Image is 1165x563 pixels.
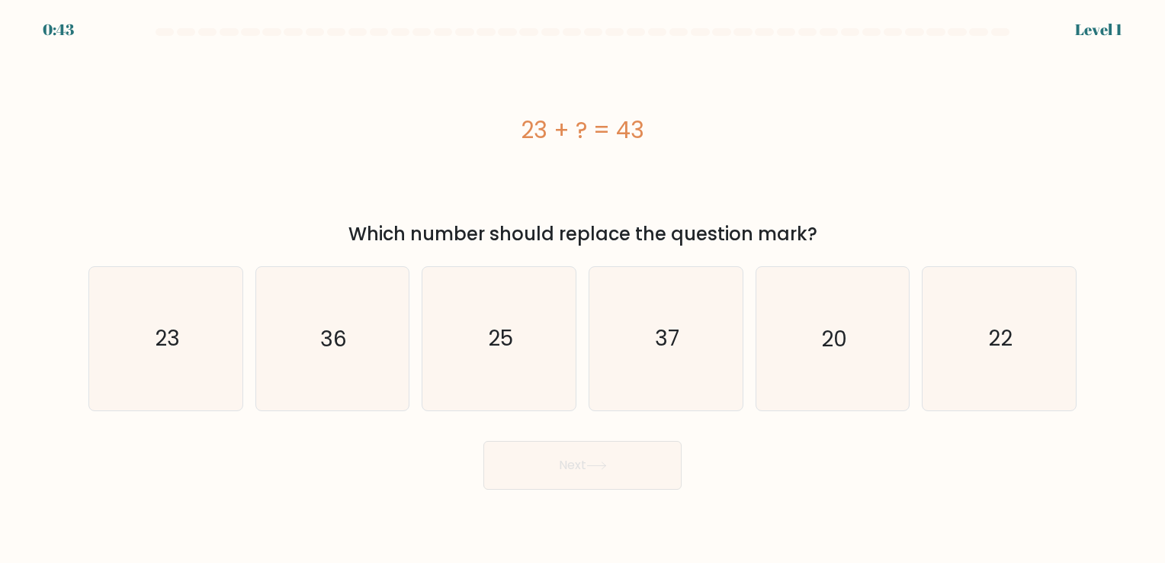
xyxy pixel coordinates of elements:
text: 23 [155,324,180,354]
button: Next [483,441,682,490]
div: Which number should replace the question mark? [98,220,1067,248]
div: 0:43 [43,18,74,41]
text: 36 [320,324,347,354]
text: 37 [655,324,679,354]
div: Level 1 [1075,18,1122,41]
text: 25 [488,324,513,354]
text: 20 [821,324,847,354]
text: 22 [988,324,1013,354]
div: 23 + ? = 43 [88,113,1077,147]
